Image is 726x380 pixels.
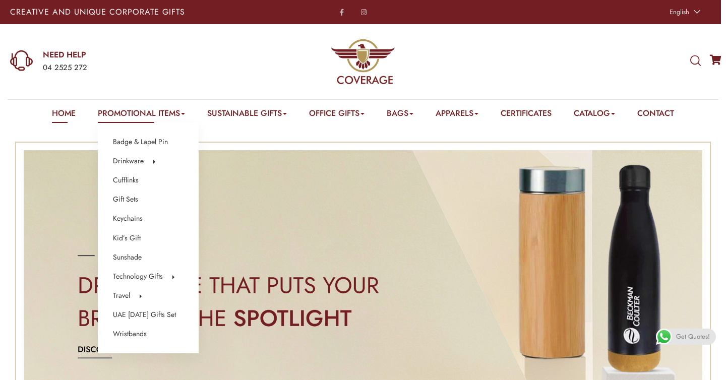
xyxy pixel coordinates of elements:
[113,136,168,149] a: Badge & Lapel Pin
[113,270,163,283] a: Technology Gifts
[113,193,138,206] a: Gift Sets
[52,107,76,123] a: Home
[207,107,287,123] a: Sustainable Gifts
[43,49,237,60] a: NEED HELP
[113,328,147,341] a: Wristbands
[664,5,703,19] a: English
[113,232,141,245] a: Kid’s Gift
[98,107,185,123] a: Promotional Items
[43,61,237,75] div: 04 2525 272
[113,212,143,225] a: Keychains
[436,107,478,123] a: Apparels
[113,308,176,322] a: UAE [DATE] Gifts Set
[113,174,139,187] a: Cufflinks
[10,8,285,16] p: Creative and Unique Corporate Gifts
[113,289,130,302] a: Travel
[501,107,552,123] a: Certificates
[309,107,365,123] a: Office Gifts
[676,329,710,345] span: Get Quotes!
[113,251,142,264] a: Sunshade
[637,107,674,123] a: Contact
[670,7,689,17] span: English
[574,107,615,123] a: Catalog
[387,107,413,123] a: Bags
[113,155,144,168] a: Drinkware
